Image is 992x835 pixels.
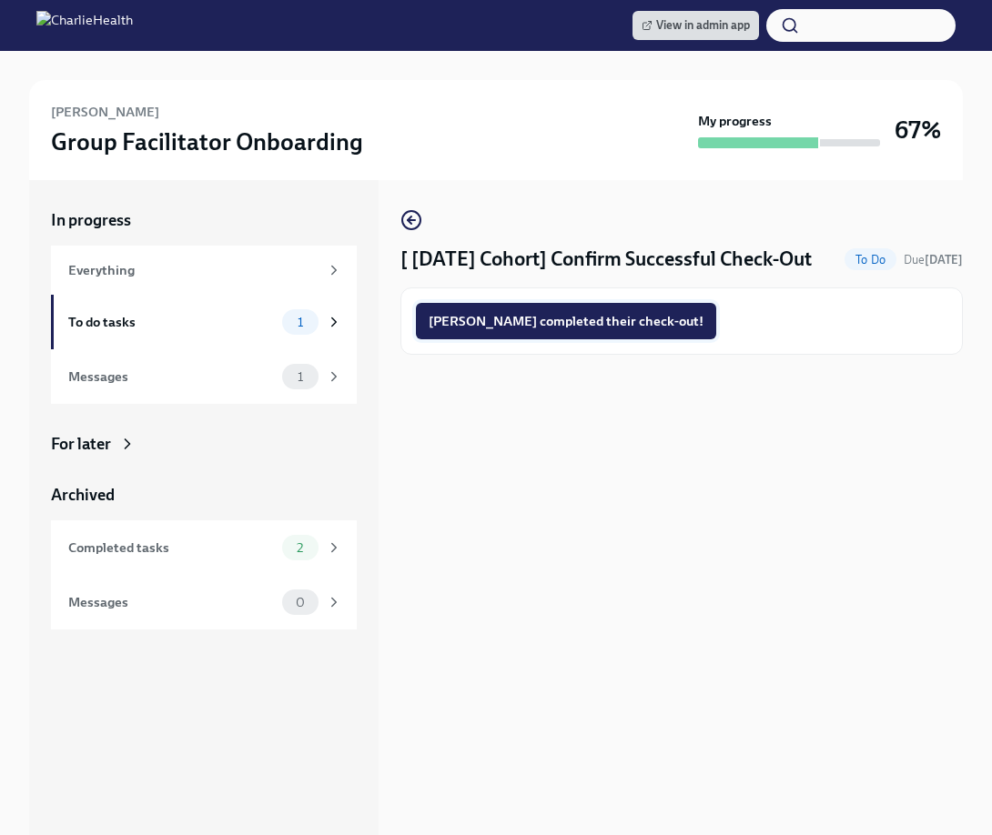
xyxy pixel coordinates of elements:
span: [PERSON_NAME] completed their check-out! [429,312,704,330]
div: Messages [68,592,275,612]
div: To do tasks [68,312,275,332]
strong: [DATE] [925,253,963,267]
span: Due [904,253,963,267]
span: 1 [287,316,314,329]
span: View in admin app [642,16,750,35]
a: Completed tasks2 [51,520,357,575]
span: October 8th, 2025 13:08 [904,251,963,268]
h3: 67% [895,114,941,146]
strong: My progress [698,112,772,130]
a: In progress [51,209,357,231]
div: Messages [68,367,275,387]
h4: [ [DATE] Cohort] Confirm Successful Check-Out [400,246,812,273]
h3: Group Facilitator Onboarding [51,126,363,158]
button: [PERSON_NAME] completed their check-out! [416,303,716,339]
a: Messages0 [51,575,357,629]
div: Completed tasks [68,538,275,558]
a: To do tasks1 [51,295,357,349]
span: 2 [286,541,314,555]
span: 1 [287,370,314,384]
a: For later [51,433,357,455]
span: 0 [285,596,316,609]
img: CharlieHealth [36,11,133,40]
a: Archived [51,484,357,506]
a: View in admin app [633,11,759,40]
a: Everything [51,246,357,295]
span: To Do [845,253,896,267]
div: Everything [68,260,319,280]
div: For later [51,433,111,455]
h6: [PERSON_NAME] [51,102,159,122]
a: Messages1 [51,349,357,404]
